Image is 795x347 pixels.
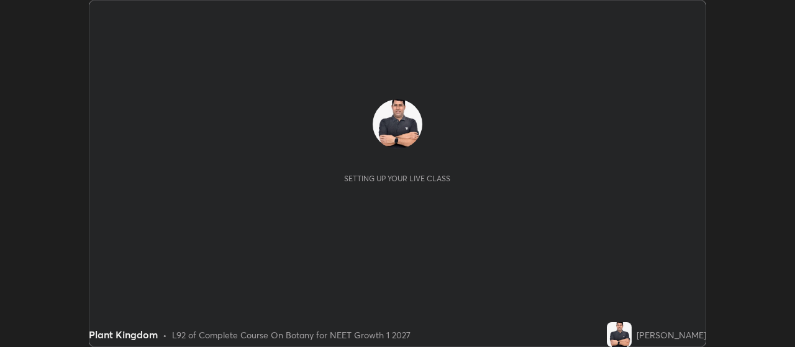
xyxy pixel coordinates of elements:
[637,328,706,341] div: [PERSON_NAME]
[163,328,167,341] div: •
[607,322,632,347] img: 364720b0a7814bb496f4b8cab5382653.jpg
[344,174,450,183] div: Setting up your live class
[89,327,158,342] div: Plant Kingdom
[172,328,411,341] div: L92 of Complete Course On Botany for NEET Growth 1 2027
[373,99,422,149] img: 364720b0a7814bb496f4b8cab5382653.jpg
